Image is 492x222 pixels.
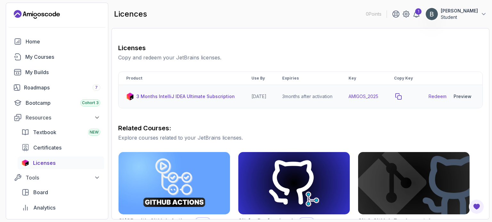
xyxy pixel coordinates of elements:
span: Analytics [33,204,55,211]
div: 1 [415,8,422,15]
a: Redeem [429,93,447,100]
div: Resources [26,114,100,121]
span: Certificates [33,144,61,151]
img: Git & GitHub Fundamentals card [358,152,470,214]
div: Preview [454,93,471,100]
p: [PERSON_NAME] [441,8,478,14]
a: certificates [18,141,104,154]
th: Product [119,72,244,85]
img: jetbrains icon [126,93,134,100]
span: 7 [95,85,98,90]
a: licenses [18,157,104,169]
a: Landing page [14,9,60,19]
h2: licences [114,9,147,19]
img: CI/CD with GitHub Actions card [119,152,230,214]
div: Roadmaps [24,84,100,91]
button: Resources [10,112,104,123]
a: analytics [18,201,104,214]
button: user profile image[PERSON_NAME]Student [425,8,487,20]
div: My Builds [25,68,100,76]
p: Explore courses related to your JetBrains licenses. [118,134,483,142]
div: Bootcamp [26,99,100,107]
img: Git for Professionals card [238,152,350,214]
th: Copy Key [386,72,421,85]
a: 1 [413,10,420,18]
a: home [10,35,104,48]
td: [DATE] [244,85,275,108]
h3: Licenses [118,43,483,52]
span: NEW [90,130,99,135]
button: Tools [10,172,104,183]
th: Key [341,72,386,85]
img: jetbrains icon [21,160,29,166]
th: Expiries [275,72,341,85]
span: Board [33,188,48,196]
th: Use By [244,72,275,85]
p: 3 Months IntelliJ IDEA Ultimate Subscription [136,93,235,100]
a: textbook [18,126,104,139]
a: bootcamp [10,96,104,109]
a: board [18,186,104,199]
div: Tools [26,174,100,181]
td: 3 months after activation [275,85,341,108]
h3: Related Courses: [118,124,483,133]
a: courses [10,50,104,63]
p: Student [441,14,478,20]
div: My Courses [25,53,100,61]
span: Cohort 3 [82,100,99,105]
div: Home [26,38,100,45]
span: Textbook [33,128,56,136]
button: Preview [450,90,475,103]
p: 0 Points [366,11,381,17]
a: roadmaps [10,81,104,94]
p: Copy and redeem your JetBrains licenses. [118,54,483,61]
a: builds [10,66,104,79]
button: Open Feedback Button [469,199,484,214]
button: copy-button [394,92,403,101]
img: user profile image [426,8,438,20]
td: AMIGOS_2025 [341,85,386,108]
span: Licenses [33,159,56,167]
